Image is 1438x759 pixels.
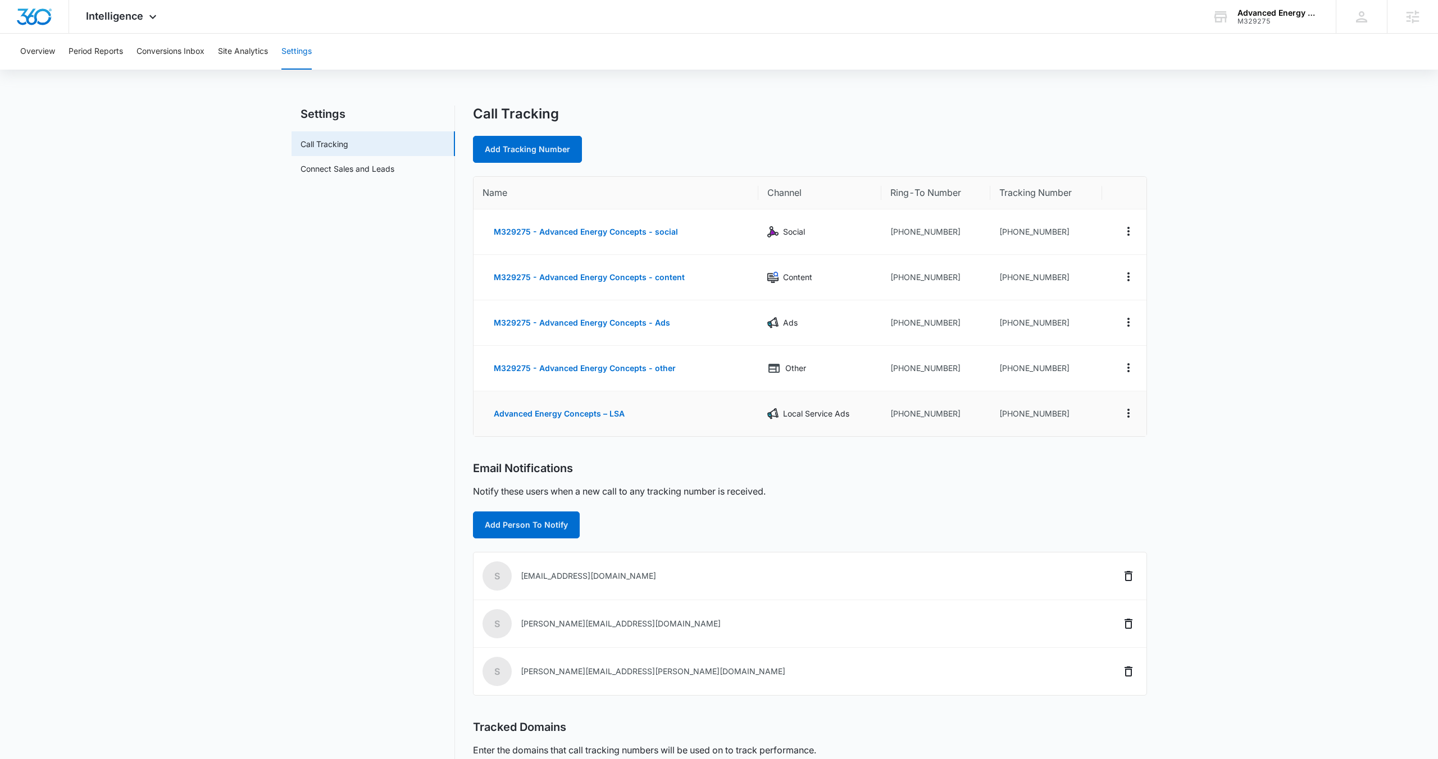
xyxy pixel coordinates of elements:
[292,106,455,122] h2: Settings
[1120,404,1137,422] button: Actions
[281,34,312,70] button: Settings
[1237,17,1319,25] div: account id
[758,177,881,209] th: Channel
[483,309,681,336] button: M329275 - Advanced Energy Concepts - Ads
[18,18,27,27] img: logo_orange.svg
[474,177,758,209] th: Name
[783,408,849,420] p: Local Service Ads
[136,34,204,70] button: Conversions Inbox
[474,648,1078,695] td: [PERSON_NAME][EMAIL_ADDRESS][PERSON_NAME][DOMAIN_NAME]
[69,34,123,70] button: Period Reports
[18,29,27,38] img: website_grey.svg
[124,66,189,74] div: Keywords by Traffic
[483,264,696,291] button: M329275 - Advanced Energy Concepts - content
[473,484,766,498] p: Notify these users when a new call to any tracking number is received.
[474,600,1078,648] td: [PERSON_NAME][EMAIL_ADDRESS][DOMAIN_NAME]
[483,355,687,382] button: M329275 - Advanced Energy Concepts - other
[881,346,991,391] td: [PHONE_NUMBER]
[86,10,143,22] span: Intelligence
[1120,615,1137,633] button: Delete
[1120,313,1137,331] button: Actions
[785,362,806,374] p: Other
[990,209,1102,255] td: [PHONE_NUMBER]
[783,226,805,238] p: Social
[881,209,991,255] td: [PHONE_NUMBER]
[30,65,39,74] img: tab_domain_overview_orange.svg
[767,317,779,328] img: Ads
[474,552,1078,600] td: [EMAIL_ADDRESS][DOMAIN_NAME]
[20,34,55,70] button: Overview
[767,272,779,283] img: Content
[881,391,991,436] td: [PHONE_NUMBER]
[1120,662,1137,680] button: Delete
[1120,222,1137,240] button: Actions
[881,300,991,346] td: [PHONE_NUMBER]
[483,400,636,427] button: Advanced Energy Concepts – LSA
[1120,359,1137,377] button: Actions
[473,511,580,538] button: Add Person To Notify
[483,561,512,591] span: s
[990,255,1102,300] td: [PHONE_NUMBER]
[1120,567,1137,585] button: Delete
[473,720,566,734] h2: Tracked Domains
[767,408,779,419] img: Local Service Ads
[483,657,512,686] span: s
[990,177,1102,209] th: Tracking Number
[483,609,512,638] span: s
[112,65,121,74] img: tab_keywords_by_traffic_grey.svg
[301,163,394,175] a: Connect Sales and Leads
[990,346,1102,391] td: [PHONE_NUMBER]
[473,743,816,757] p: Enter the domains that call tracking numbers will be used on to track performance.
[218,34,268,70] button: Site Analytics
[483,218,689,245] button: M329275 - Advanced Energy Concepts - social
[783,271,812,284] p: Content
[990,300,1102,346] td: [PHONE_NUMBER]
[301,138,348,150] a: Call Tracking
[783,317,798,329] p: Ads
[767,226,779,237] img: Social
[1120,268,1137,286] button: Actions
[881,255,991,300] td: [PHONE_NUMBER]
[473,106,559,122] h1: Call Tracking
[29,29,124,38] div: Domain: [DOMAIN_NAME]
[31,18,55,27] div: v 4.0.24
[1237,8,1319,17] div: account name
[473,136,582,163] a: Add Tracking Number
[990,391,1102,436] td: [PHONE_NUMBER]
[43,66,101,74] div: Domain Overview
[881,177,991,209] th: Ring-To Number
[473,461,573,475] h2: Email Notifications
